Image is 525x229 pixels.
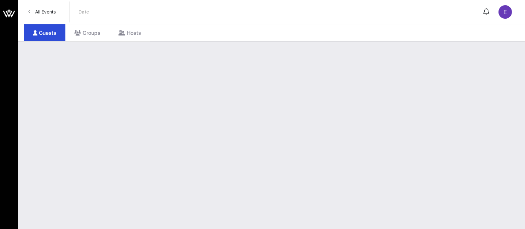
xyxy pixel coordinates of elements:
span: E [503,8,507,16]
a: All Events [24,6,60,18]
div: Groups [65,24,109,41]
div: Hosts [109,24,150,41]
span: All Events [35,9,56,15]
p: Date [78,8,89,16]
div: E [498,5,512,19]
div: Guests [24,24,65,41]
